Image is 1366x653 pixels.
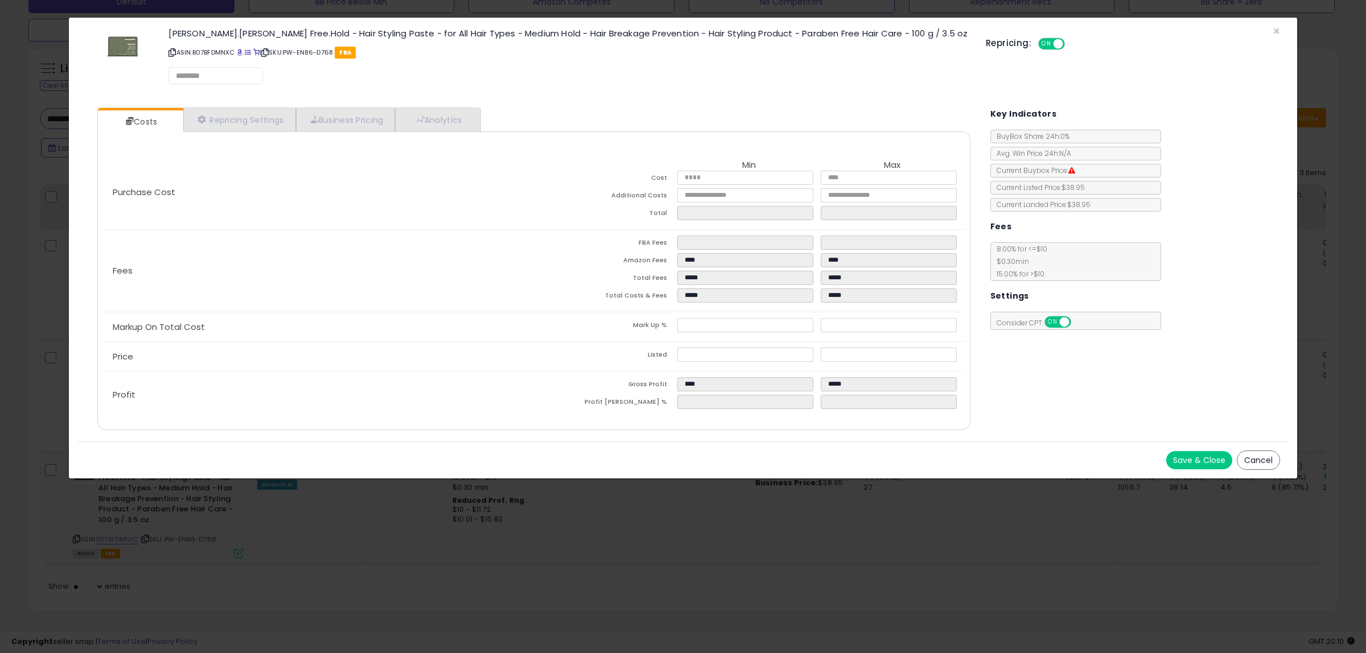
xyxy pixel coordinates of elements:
[990,107,1057,121] h5: Key Indicators
[1273,23,1280,39] span: ×
[98,110,182,133] a: Costs
[168,29,969,38] h3: [PERSON_NAME].[PERSON_NAME] Free.Hold - Hair Styling Paste - for All Hair Types - Medium Hold - H...
[534,395,677,412] td: Profit [PERSON_NAME] %
[534,188,677,206] td: Additional Costs
[104,352,534,361] p: Price
[1039,39,1054,49] span: ON
[677,160,821,171] th: Min
[104,323,534,332] p: Markup On Total Cost
[534,171,677,188] td: Cost
[104,188,534,197] p: Purchase Cost
[1237,451,1280,470] button: Cancel
[183,108,296,131] a: Repricing Settings
[534,288,677,306] td: Total Costs & Fees
[991,200,1091,209] span: Current Landed Price: $38.95
[1166,451,1232,469] button: Save & Close
[253,48,260,57] a: Your listing only
[534,348,677,365] td: Listed
[991,183,1085,192] span: Current Listed Price: $38.95
[104,266,534,275] p: Fees
[106,29,140,63] img: 31VuYtgOueL._SL60_.jpg
[1063,39,1081,49] span: OFF
[990,220,1012,234] h5: Fees
[534,377,677,395] td: Gross Profit
[296,108,396,131] a: Business Pricing
[534,235,677,253] td: FBA Fees
[991,131,1069,141] span: BuyBox Share 24h: 0%
[990,289,1029,303] h5: Settings
[335,47,356,59] span: FBA
[245,48,251,57] a: All offer listings
[534,253,677,271] td: Amazon Fees
[1046,317,1060,327] span: ON
[991,269,1044,279] span: 15.00 % for > $10
[534,271,677,288] td: Total Fees
[237,48,243,57] a: BuyBox page
[991,318,1086,328] span: Consider CPT:
[991,148,1071,158] span: Avg. Win Price 24h: N/A
[1069,317,1087,327] span: OFF
[168,43,969,61] p: ASIN: B07BFDMNXC | SKU: PW-EN86-D768
[991,257,1029,266] span: $0.30 min
[986,39,1031,48] h5: Repricing:
[1068,167,1075,174] i: Suppressed Buy Box
[395,108,479,131] a: Analytics
[991,166,1075,175] span: Current Buybox Price:
[104,390,534,399] p: Profit
[534,318,677,336] td: Mark Up %
[534,206,677,224] td: Total
[821,160,964,171] th: Max
[991,244,1047,279] span: 8.00 % for <= $10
